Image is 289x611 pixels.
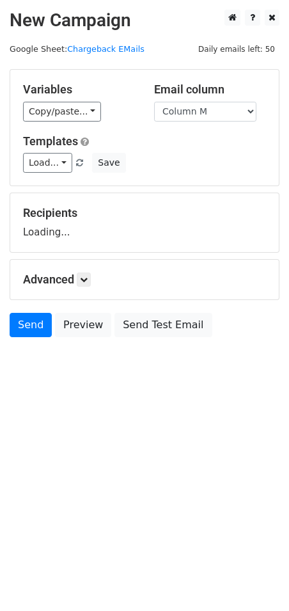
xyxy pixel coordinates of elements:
a: Load... [23,153,72,173]
a: Copy/paste... [23,102,101,122]
h2: New Campaign [10,10,279,31]
h5: Variables [23,83,135,97]
a: Chargeback EMails [67,44,144,54]
small: Google Sheet: [10,44,144,54]
a: Daily emails left: 50 [194,44,279,54]
button: Save [92,153,125,173]
a: Templates [23,134,78,148]
h5: Email column [154,83,266,97]
h5: Advanced [23,273,266,287]
a: Preview [55,313,111,337]
h5: Recipients [23,206,266,220]
a: Send Test Email [114,313,212,337]
a: Send [10,313,52,337]
div: Loading... [23,206,266,239]
span: Daily emails left: 50 [194,42,279,56]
